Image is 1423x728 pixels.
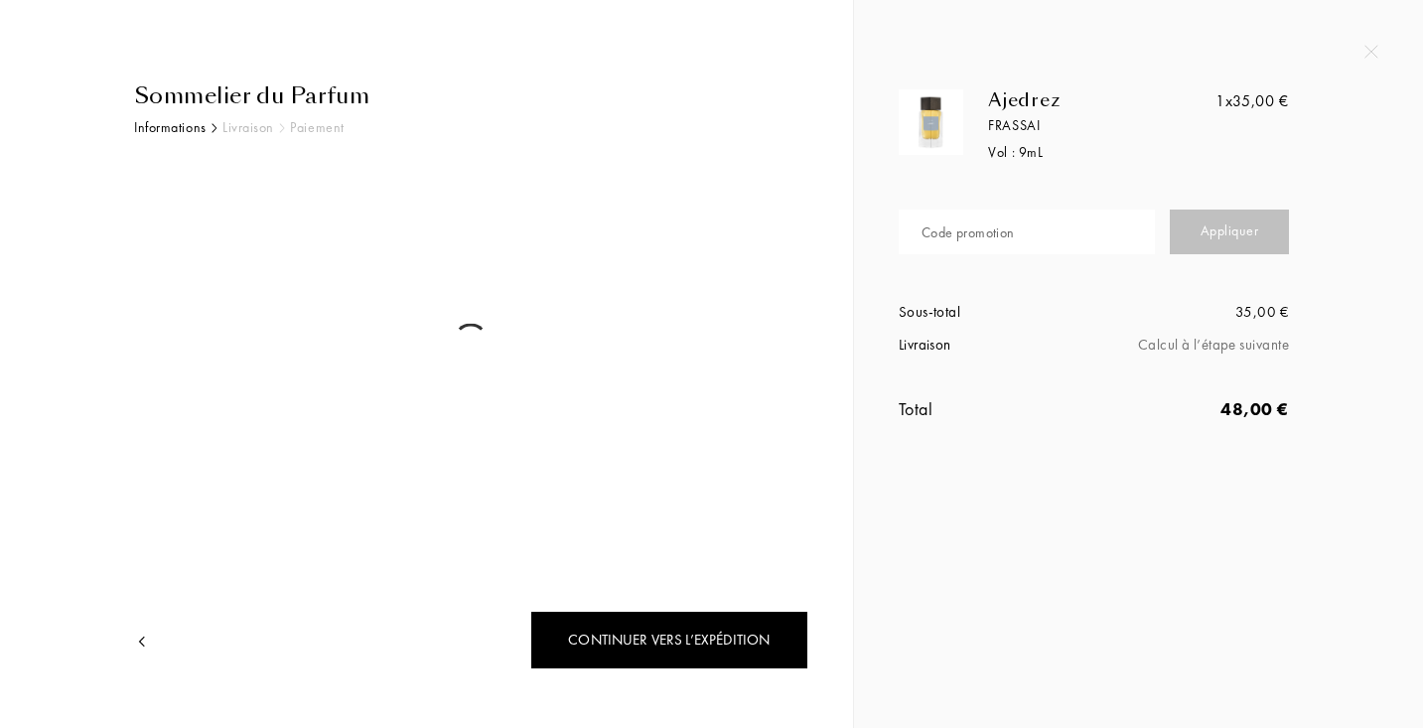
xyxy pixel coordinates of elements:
[134,117,207,138] div: Informations
[290,117,344,138] div: Paiement
[988,89,1223,111] div: Ajedrez
[904,94,959,150] img: 3GTD7EZ3C1.png
[1215,89,1289,113] div: 35,00 €
[1215,90,1232,111] span: 1x
[279,123,285,133] img: arr_grey.svg
[212,123,217,133] img: arr_black.svg
[1093,301,1289,324] div: 35,00 €
[1170,210,1289,254] div: Appliquer
[134,79,808,112] div: Sommelier du Parfum
[899,301,1094,324] div: Sous-total
[134,634,150,650] img: arrow.png
[988,115,1223,136] div: Frassai
[899,395,1094,422] div: Total
[222,117,274,138] div: Livraison
[988,142,1223,163] div: Vol : 9 mL
[922,222,1015,243] div: Code promotion
[530,611,808,669] div: Continuer vers l’expédition
[1364,45,1378,59] img: quit_onboard.svg
[1093,395,1289,422] div: 48,00 €
[1093,334,1289,357] div: Calcul à l’étape suivante
[899,334,1094,357] div: Livraison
